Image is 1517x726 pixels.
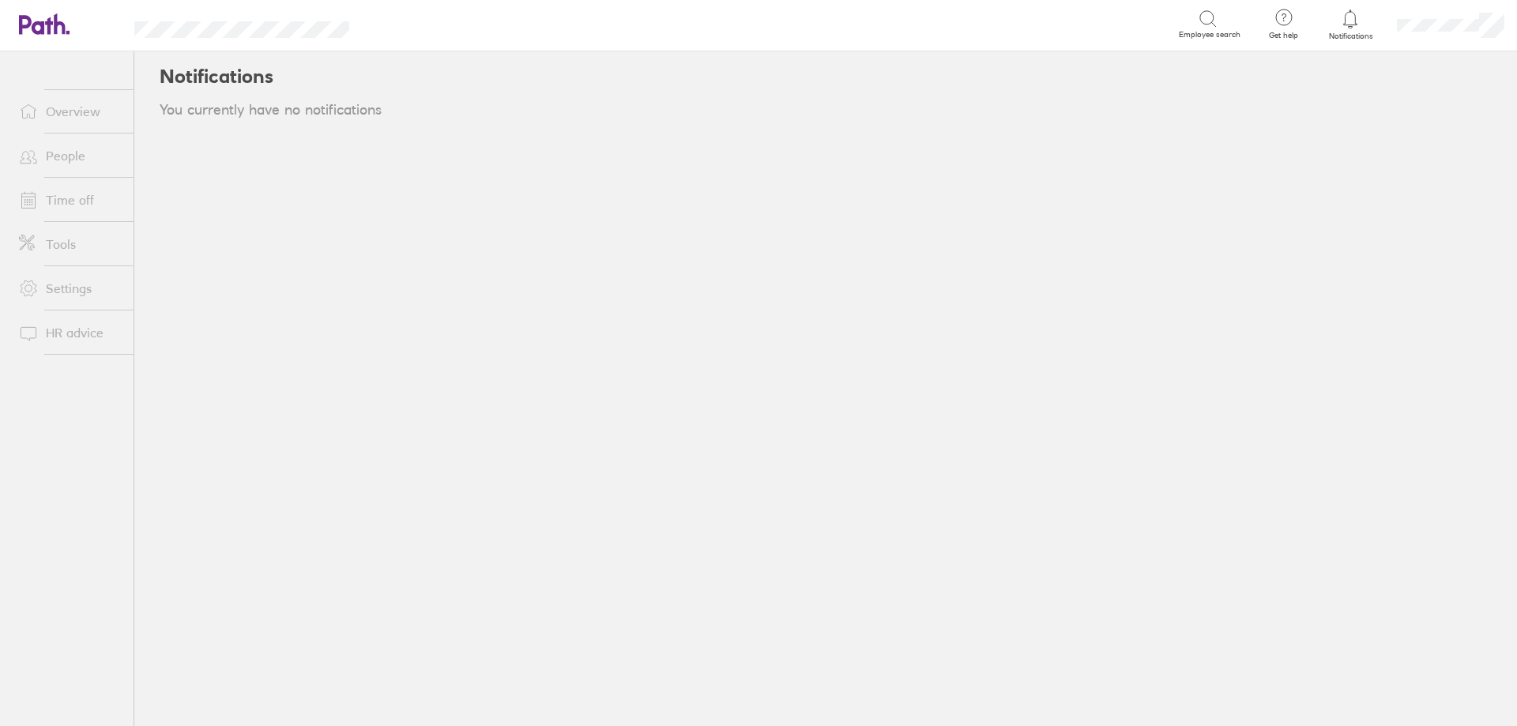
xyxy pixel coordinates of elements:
a: Notifications [1325,8,1376,41]
a: Settings [6,273,134,304]
span: Get help [1258,31,1309,40]
a: Overview [6,96,134,127]
span: Employee search [1179,30,1240,39]
span: Notifications [1325,32,1376,41]
div: You currently have no notifications [160,102,1492,118]
a: Time off [6,184,134,216]
h2: Notifications [160,51,273,102]
div: Search [392,17,432,31]
a: HR advice [6,317,134,348]
a: Tools [6,228,134,260]
a: People [6,140,134,171]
